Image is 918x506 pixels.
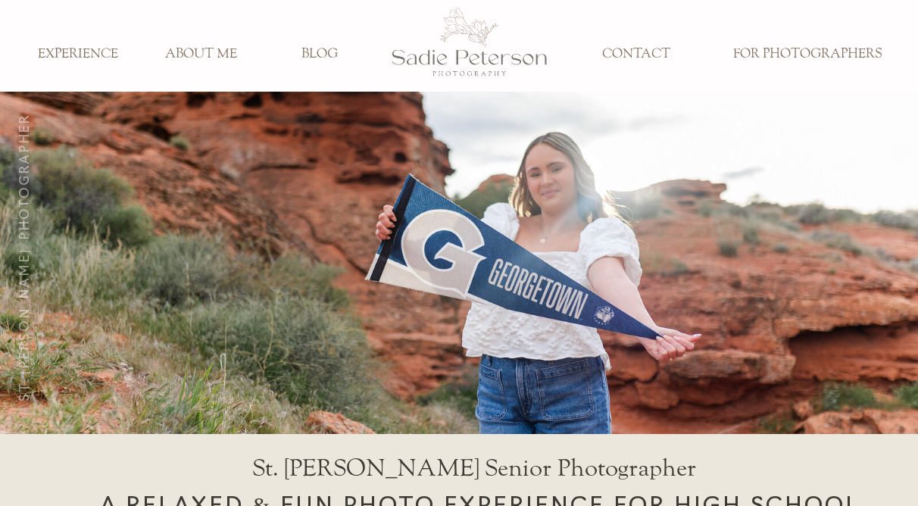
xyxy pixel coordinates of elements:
h3: St. [PERSON_NAME] Photographer [16,81,31,434]
h1: St. [PERSON_NAME] Senior Photographer [248,454,701,499]
a: ABOUT ME [151,46,251,63]
a: EXPERIENCE [28,46,128,63]
a: CONTACT [586,46,686,63]
a: BLOG [270,46,370,63]
a: FOR PHOTOGRAPHERS [722,46,892,63]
